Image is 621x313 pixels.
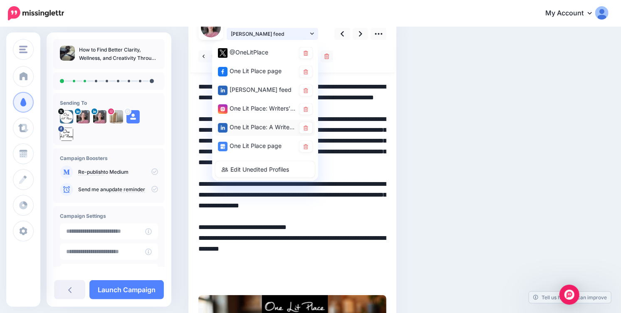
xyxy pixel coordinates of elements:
[93,110,106,123] img: 1726150330966-36859.png
[201,17,221,37] img: 1726150330966-36859.png
[559,285,579,305] div: Open Intercom Messenger
[231,30,308,38] span: [PERSON_NAME] feed
[227,28,318,40] a: [PERSON_NAME] feed
[60,46,75,61] img: dd0c5e7c7ae00507f6bfb13aa8f26bed_thumb.jpg
[78,168,158,176] p: to Medium
[110,110,123,123] img: 49724003_233771410843130_8501858999036018688_n-bsa100218.jpg
[78,169,104,175] a: Re-publish
[8,6,64,20] img: Missinglettr
[529,292,611,303] a: Tell us how we can improve
[218,141,295,151] div: One Lit Place page
[218,85,295,95] div: [PERSON_NAME] feed
[218,123,228,133] img: linkedin-square.png
[60,213,158,219] h4: Campaign Settings
[218,66,295,76] div: One Lit Place page
[218,86,228,95] img: linkedin-square.png
[60,110,73,123] img: mjLeI_jM-21866.jpg
[106,186,145,193] a: update reminder
[126,110,140,123] img: user_default_image.png
[218,104,228,114] img: instagram-square.png
[218,122,295,133] div: One Lit Place: A Writers Center page
[79,46,158,62] p: How to Find Better Clarity, Wellness, and Creativity Through Journaling
[218,67,228,76] img: facebook-square.png
[60,128,73,141] img: 13043414_449461611913243_5098636831964495478_n-bsa31789.jpg
[218,142,228,151] img: google_business-square.png
[215,161,315,177] a: Edit Unedited Profiles
[218,104,295,114] div: One Lit Place: Writers’ Center account
[218,48,228,58] img: twitter-square.png
[60,100,158,106] h4: Sending To
[77,110,90,123] img: 1726150330966-36859.png
[60,155,158,161] h4: Campaign Boosters
[19,46,27,53] img: menu.png
[78,186,158,193] p: Send me an
[537,3,609,24] a: My Account
[218,47,295,58] div: @OneLitPlace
